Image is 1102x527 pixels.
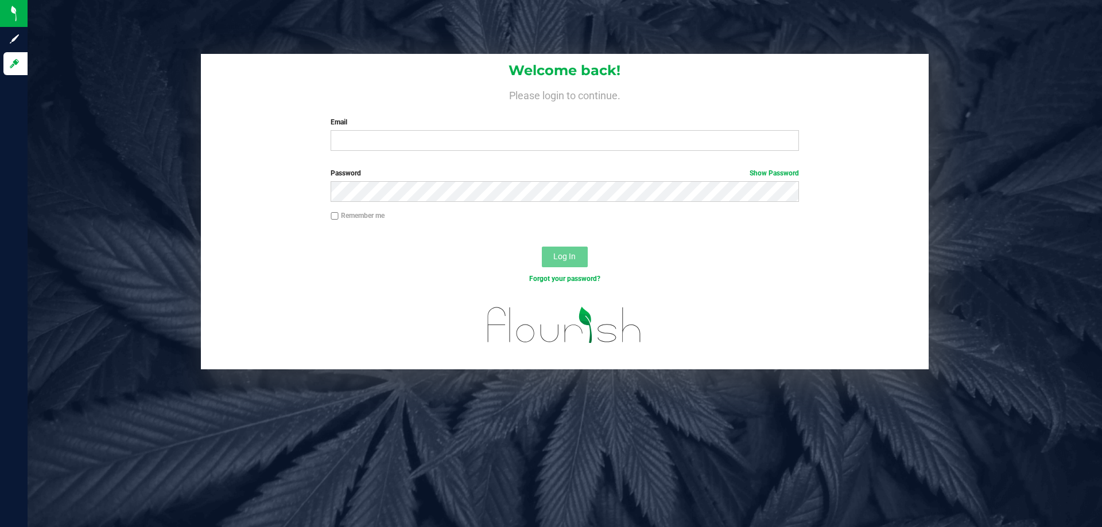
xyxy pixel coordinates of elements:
[553,252,576,261] span: Log In
[474,296,655,354] img: flourish_logo.svg
[9,33,20,45] inline-svg: Sign up
[331,210,385,221] label: Remember me
[331,117,798,127] label: Email
[201,87,929,101] h4: Please login to continue.
[750,169,799,177] a: Show Password
[201,63,929,78] h1: Welcome back!
[9,58,20,69] inline-svg: Log in
[331,169,361,177] span: Password
[542,247,588,267] button: Log In
[529,275,600,283] a: Forgot your password?
[331,212,339,220] input: Remember me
